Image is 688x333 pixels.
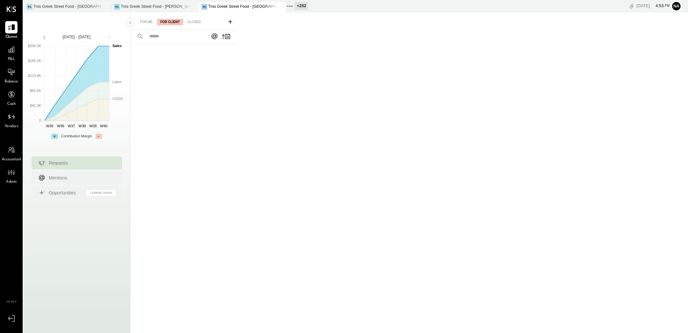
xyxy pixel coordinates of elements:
a: Admin [0,166,22,185]
span: Balance [5,79,18,85]
text: $82.6K [29,88,41,93]
a: Queue [0,21,22,40]
div: Coming Soon [86,190,116,196]
span: Cash [7,101,16,107]
div: Opportunities [49,190,83,196]
div: + 282 [295,2,309,10]
div: Requests [49,160,112,166]
text: $123.9K [28,73,41,78]
text: $165.2K [28,58,41,63]
text: Sales [112,43,122,48]
div: Contribution Margin [59,134,95,139]
text: W39 [89,124,97,128]
div: Mentions [49,175,112,181]
text: W37 [67,124,75,128]
text: $41.3K [30,103,41,108]
text: $206.5K [27,43,41,48]
a: Vendors [0,111,22,129]
a: Accountant [0,144,22,163]
a: P&L [0,43,22,62]
div: [DATE] [635,3,670,9]
div: [DATE] - [DATE] [49,34,104,40]
div: For Client [158,19,184,25]
div: TG [114,4,120,10]
text: W38 [78,124,86,128]
div: TG [27,4,32,10]
a: Balance [0,66,22,85]
text: 0 [39,118,41,123]
text: Labor [112,80,122,84]
div: copy link [627,3,633,9]
text: W36 [56,124,64,128]
span: Admin [6,179,17,185]
div: Tros Greek Street Food - [GEOGRAPHIC_DATA] [208,4,276,9]
text: W40 [99,124,108,128]
span: Queue [6,34,17,40]
div: TG [201,4,207,10]
text: W35 [46,124,53,128]
span: Vendors [5,124,18,129]
button: Na [671,1,682,11]
div: + [49,134,56,139]
a: Cash [0,88,22,107]
div: Closed [185,19,205,25]
div: For Me [137,19,156,25]
div: Tros Greek Street Food - [PERSON_NAME] [121,4,189,9]
div: Tros Greek Street Food - [GEOGRAPHIC_DATA] [33,4,101,9]
text: COGS [112,96,123,101]
span: Accountant [2,157,21,163]
span: P&L [8,56,15,62]
div: - [98,134,104,139]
